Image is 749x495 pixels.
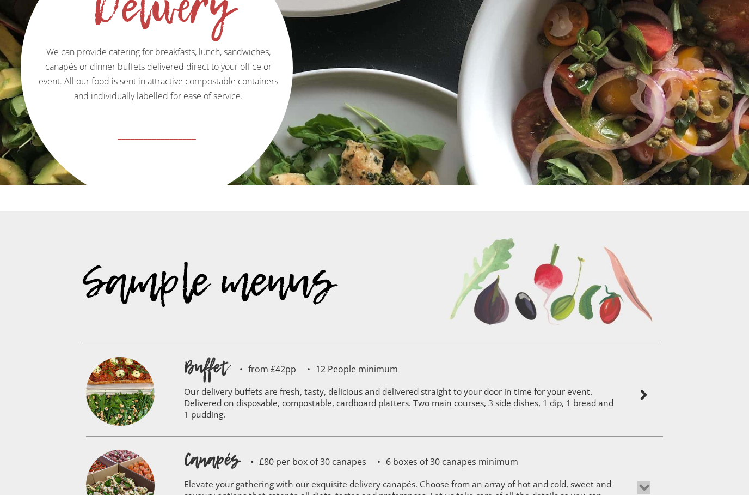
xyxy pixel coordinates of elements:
h1: Canapés [184,448,240,472]
p: from £42pp [229,365,296,373]
p: £80 per box of 30 canapes [240,457,366,466]
p: Our delivery buffets are fresh, tasty, delicious and delivered straight to your door in time for ... [184,379,614,431]
div: Sample menus [82,275,437,342]
p: 6 boxes of 30 canapes minimum [366,457,518,466]
a: __________________ [22,122,291,160]
strong: __________________ [118,127,196,141]
p: 12 People minimum [296,365,398,373]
